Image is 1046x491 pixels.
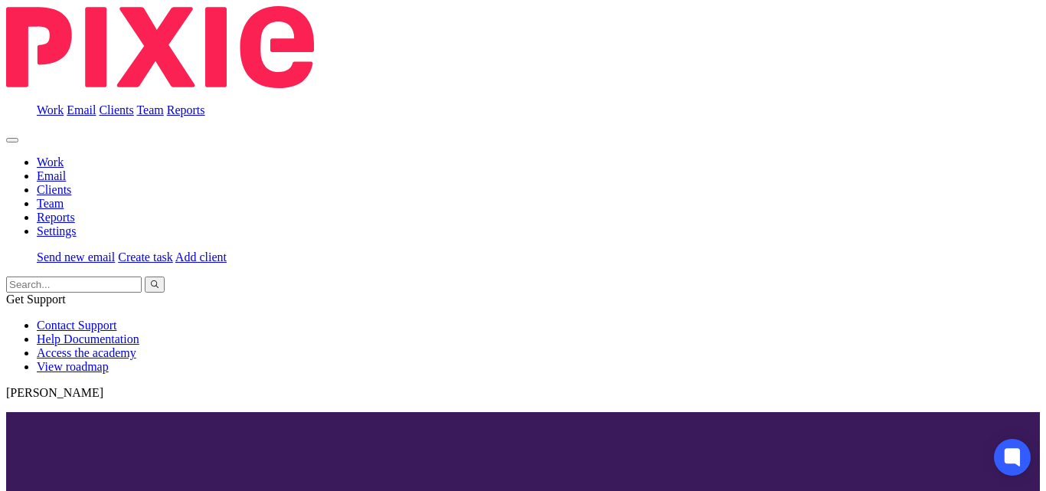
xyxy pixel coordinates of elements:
[37,250,115,264] a: Send new email
[67,103,96,116] a: Email
[37,183,71,196] a: Clients
[37,211,75,224] a: Reports
[37,346,136,359] a: Access the academy
[6,293,66,306] span: Get Support
[37,360,109,373] a: View roadmap
[37,169,66,182] a: Email
[37,224,77,237] a: Settings
[167,103,205,116] a: Reports
[37,319,116,332] a: Contact Support
[37,103,64,116] a: Work
[6,386,1040,400] p: [PERSON_NAME]
[6,277,142,293] input: Search
[37,332,139,345] a: Help Documentation
[37,155,64,169] a: Work
[136,103,163,116] a: Team
[37,197,64,210] a: Team
[175,250,227,264] a: Add client
[99,103,133,116] a: Clients
[118,250,173,264] a: Create task
[6,6,314,88] img: Pixie
[145,277,165,293] button: Search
